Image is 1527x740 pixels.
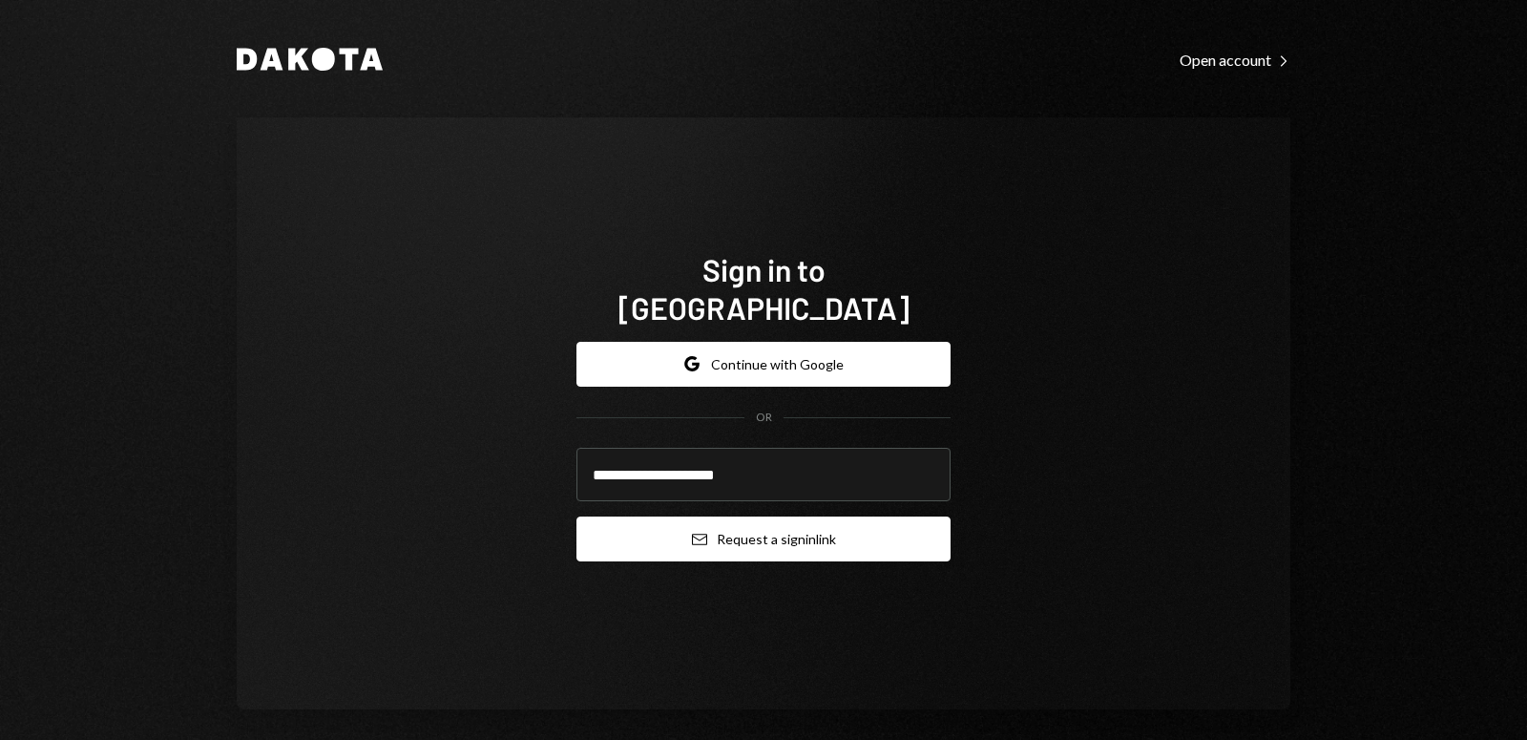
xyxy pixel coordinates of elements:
div: Open account [1180,51,1290,70]
a: Open account [1180,49,1290,70]
button: Request a signinlink [576,517,951,561]
div: OR [756,410,772,426]
h1: Sign in to [GEOGRAPHIC_DATA] [576,250,951,327]
button: Continue with Google [576,342,951,387]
